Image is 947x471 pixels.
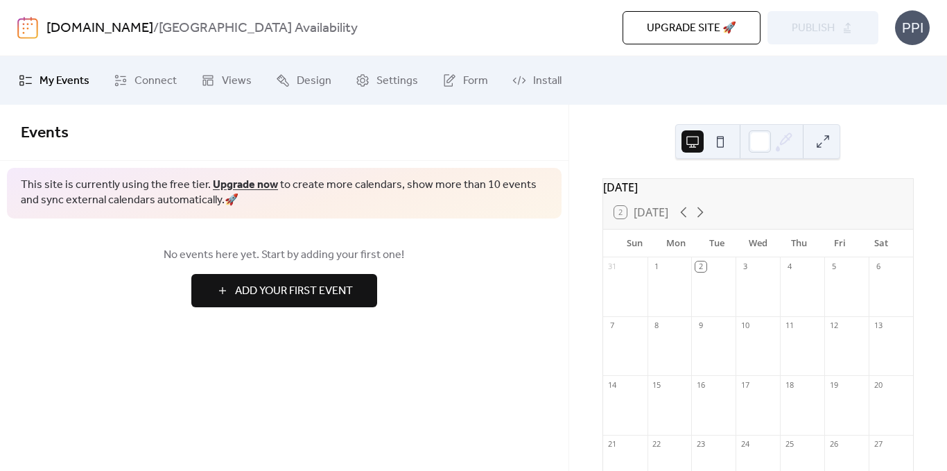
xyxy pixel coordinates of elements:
[21,274,548,307] a: Add Your First Event
[103,62,187,99] a: Connect
[21,118,69,148] span: Events
[222,73,252,89] span: Views
[895,10,930,45] div: PPI
[153,15,159,42] b: /
[134,73,177,89] span: Connect
[297,73,331,89] span: Design
[623,11,761,44] button: Upgrade site 🚀
[191,274,377,307] button: Add Your First Event
[376,73,418,89] span: Settings
[17,17,38,39] img: logo
[533,73,562,89] span: Install
[266,62,342,99] a: Design
[235,283,353,300] span: Add Your First Event
[345,62,428,99] a: Settings
[463,73,488,89] span: Form
[502,62,572,99] a: Install
[647,20,736,37] span: Upgrade site 🚀
[8,62,100,99] a: My Events
[191,62,262,99] a: Views
[46,15,153,42] a: [DOMAIN_NAME]
[40,73,89,89] span: My Events
[21,247,548,264] span: No events here yet. Start by adding your first one!
[21,178,548,209] span: This site is currently using the free tier. to create more calendars, show more than 10 events an...
[213,174,278,196] a: Upgrade now
[159,15,358,42] b: [GEOGRAPHIC_DATA] Availability
[432,62,498,99] a: Form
